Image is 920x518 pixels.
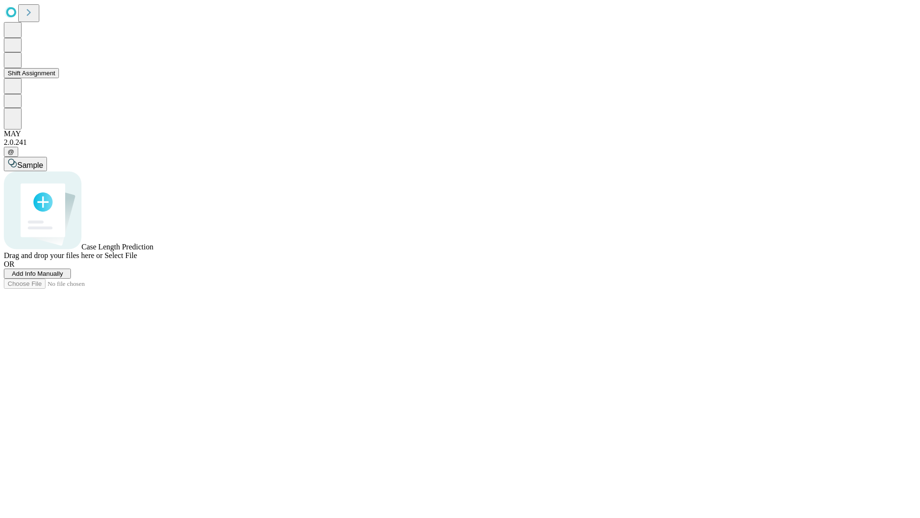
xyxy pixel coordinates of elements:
[4,269,71,279] button: Add Info Manually
[4,138,916,147] div: 2.0.241
[4,68,59,78] button: Shift Assignment
[4,260,14,268] span: OR
[17,161,43,169] span: Sample
[81,243,153,251] span: Case Length Prediction
[4,157,47,171] button: Sample
[4,251,103,259] span: Drag and drop your files here or
[8,148,14,155] span: @
[4,129,916,138] div: MAY
[4,147,18,157] button: @
[104,251,137,259] span: Select File
[12,270,63,277] span: Add Info Manually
